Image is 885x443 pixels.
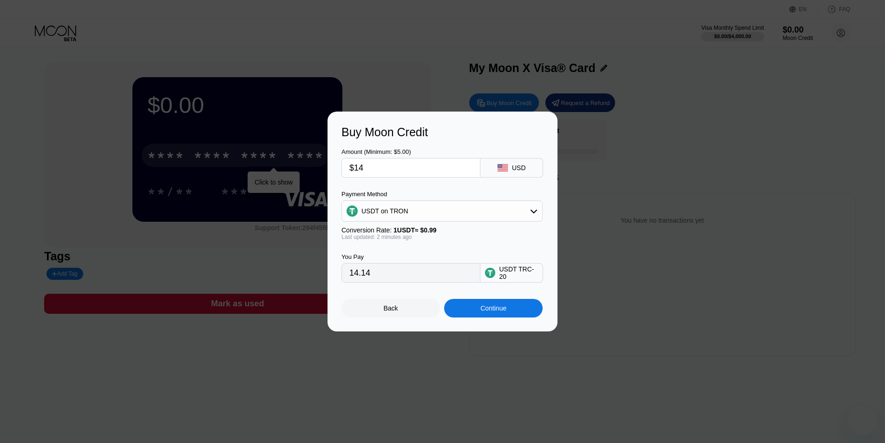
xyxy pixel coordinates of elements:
[480,304,506,312] div: Continue
[341,234,543,240] div: Last updated: 2 minutes ago
[848,406,878,436] iframe: Button to launch messaging window
[499,265,538,280] div: USDT TRC-20
[444,299,543,317] div: Continue
[341,226,543,234] div: Conversion Rate:
[384,304,398,312] div: Back
[341,299,440,317] div: Back
[512,164,526,172] div: USD
[349,159,472,177] input: $0.00
[341,191,543,198] div: Payment Method
[341,126,544,139] div: Buy Moon Credit
[361,207,408,215] div: USDT on TRON
[393,226,437,234] span: 1 USDT ≈ $0.99
[341,148,480,155] div: Amount (Minimum: $5.00)
[341,253,480,260] div: You Pay
[342,202,542,220] div: USDT on TRON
